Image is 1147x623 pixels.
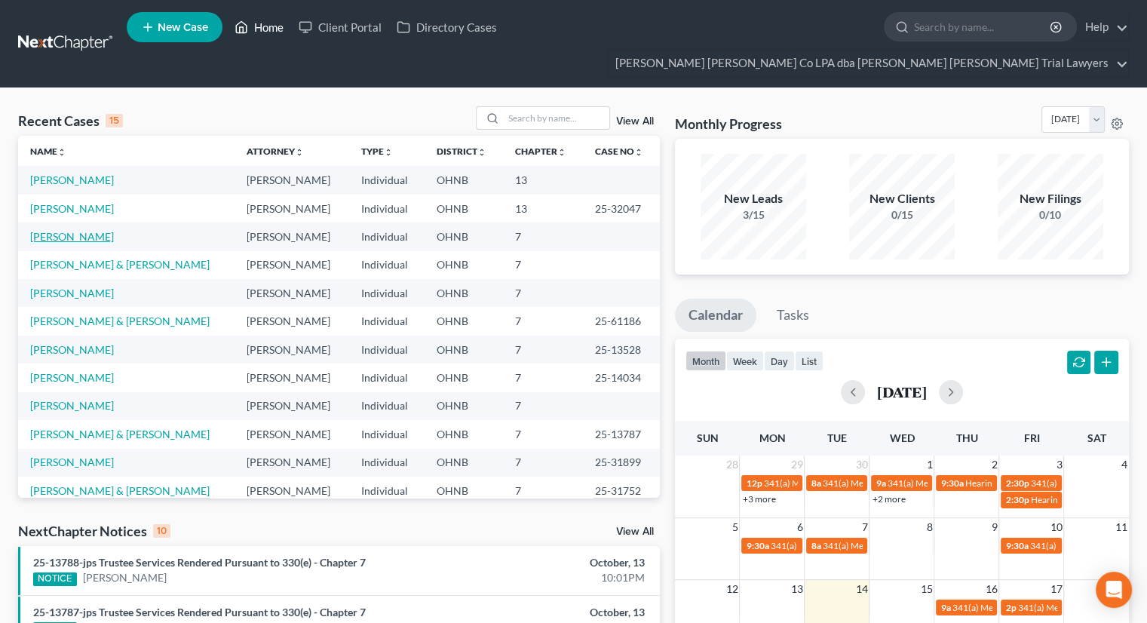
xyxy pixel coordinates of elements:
[33,572,77,586] div: NOTICE
[952,602,1147,613] span: 341(a) Meeting of Creditors for [PERSON_NAME]
[18,112,123,130] div: Recent Cases
[583,336,660,364] td: 25-13528
[227,14,291,41] a: Home
[1078,14,1128,41] a: Help
[437,146,486,157] a: Districtunfold_more
[425,449,503,477] td: OHNB
[889,431,914,444] span: Wed
[1048,518,1063,536] span: 10
[919,580,934,598] span: 15
[33,556,366,569] a: 25-13788-jps Trustee Services Rendered Pursuant to 330(e) - Chapter 7
[30,428,210,440] a: [PERSON_NAME] & [PERSON_NAME]
[425,279,503,307] td: OHNB
[583,307,660,335] td: 25-61186
[827,431,847,444] span: Tue
[940,602,950,613] span: 9a
[425,195,503,222] td: OHNB
[477,148,486,157] i: unfold_more
[425,251,503,279] td: OHNB
[822,540,1097,551] span: 341(a) Meeting of Creditors for [PERSON_NAME] & [PERSON_NAME]
[425,420,503,448] td: OHNB
[789,456,804,474] span: 29
[349,477,425,505] td: Individual
[451,555,645,570] div: October, 13
[349,420,425,448] td: Individual
[451,605,645,620] div: October, 13
[30,371,114,384] a: [PERSON_NAME]
[1096,572,1132,608] div: Open Intercom Messenger
[247,146,304,157] a: Attorneyunfold_more
[583,195,660,222] td: 25-32047
[989,518,998,536] span: 9
[849,207,955,222] div: 0/15
[235,392,349,420] td: [PERSON_NAME]
[763,299,823,332] a: Tasks
[349,449,425,477] td: Individual
[1005,477,1029,489] span: 2:30p
[608,50,1128,77] a: [PERSON_NAME] [PERSON_NAME] Co LPA dba [PERSON_NAME] [PERSON_NAME] Trial Lawyers
[349,392,425,420] td: Individual
[955,431,977,444] span: Thu
[583,477,660,505] td: 25-31752
[18,522,170,540] div: NextChapter Notices
[425,166,503,194] td: OHNB
[30,315,210,327] a: [PERSON_NAME] & [PERSON_NAME]
[730,518,739,536] span: 5
[235,279,349,307] td: [PERSON_NAME]
[795,351,823,371] button: list
[503,477,583,505] td: 7
[811,477,820,489] span: 8a
[425,336,503,364] td: OHNB
[763,477,958,489] span: 341(a) Meeting of Creditors for [PERSON_NAME]
[57,148,66,157] i: unfold_more
[583,420,660,448] td: 25-13787
[854,580,869,598] span: 14
[503,166,583,194] td: 13
[770,540,965,551] span: 341(a) Meeting of Creditors for [PERSON_NAME]
[822,477,1017,489] span: 341(a) Meeting of Creditors for [PERSON_NAME]
[235,222,349,250] td: [PERSON_NAME]
[983,580,998,598] span: 16
[349,222,425,250] td: Individual
[1114,518,1129,536] span: 11
[726,351,764,371] button: week
[616,526,654,537] a: View All
[675,115,782,133] h3: Monthly Progress
[1023,431,1039,444] span: Fri
[616,116,654,127] a: View All
[701,207,806,222] div: 3/15
[860,518,869,536] span: 7
[425,364,503,391] td: OHNB
[583,449,660,477] td: 25-31899
[583,364,660,391] td: 25-14034
[349,307,425,335] td: Individual
[349,279,425,307] td: Individual
[675,299,756,332] a: Calendar
[291,14,389,41] a: Client Portal
[503,251,583,279] td: 7
[503,336,583,364] td: 7
[1005,602,1016,613] span: 2p
[451,570,645,585] div: 10:01PM
[1054,456,1063,474] span: 3
[361,146,393,157] a: Typeunfold_more
[30,484,210,497] a: [PERSON_NAME] & [PERSON_NAME]
[998,207,1103,222] div: 0/10
[425,392,503,420] td: OHNB
[1005,494,1029,505] span: 2:30p
[349,251,425,279] td: Individual
[384,148,393,157] i: unfold_more
[503,195,583,222] td: 13
[1048,580,1063,598] span: 17
[998,190,1103,207] div: New Filings
[349,336,425,364] td: Individual
[746,477,762,489] span: 12p
[30,399,114,412] a: [PERSON_NAME]
[685,351,726,371] button: month
[425,222,503,250] td: OHNB
[349,364,425,391] td: Individual
[914,13,1052,41] input: Search by name...
[235,251,349,279] td: [PERSON_NAME]
[1120,456,1129,474] span: 4
[940,477,963,489] span: 9:30a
